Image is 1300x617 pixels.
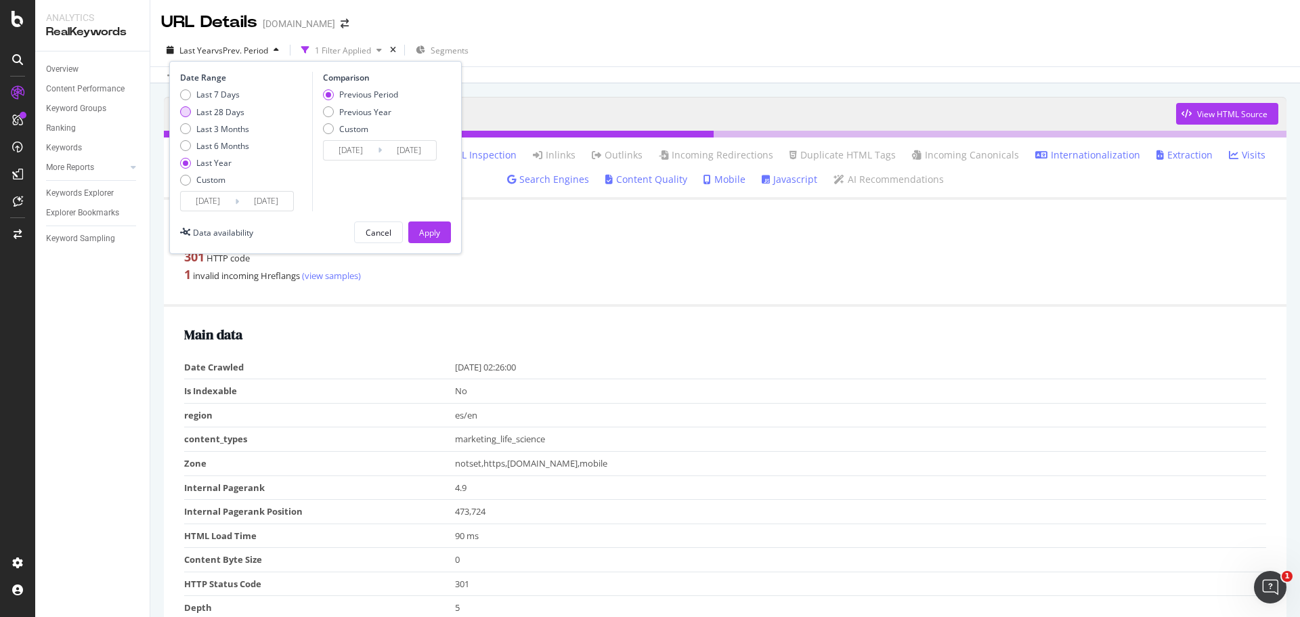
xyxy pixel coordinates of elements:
[196,106,244,118] div: Last 28 Days
[196,157,232,169] div: Last Year
[184,249,1266,266] div: HTTP code
[184,524,455,548] td: HTML Load Time
[387,43,399,57] div: times
[1035,148,1140,162] a: Internationalization
[184,356,455,379] td: Date Crawled
[46,232,115,246] div: Keyword Sampling
[184,572,455,596] td: HTTP Status Code
[46,141,82,155] div: Keywords
[419,227,440,238] div: Apply
[46,186,140,200] a: Keywords Explorer
[196,123,249,135] div: Last 3 Months
[46,121,76,135] div: Ranking
[184,548,455,572] td: Content Byte Size
[455,451,1267,475] td: notset,https,[DOMAIN_NAME],mobile
[196,174,225,186] div: Custom
[184,249,204,265] strong: 301
[46,82,140,96] a: Content Performance
[455,572,1267,596] td: 301
[323,72,441,83] div: Comparison
[184,266,191,282] strong: 1
[46,62,79,77] div: Overview
[46,206,119,220] div: Explorer Bookmarks
[341,19,349,28] div: arrow-right-arrow-left
[455,427,1267,452] td: marketing_life_science
[184,427,455,452] td: content_types
[180,140,249,152] div: Last 6 Months
[382,141,436,160] input: End Date
[184,500,455,524] td: Internal Pagerank Position
[339,123,368,135] div: Custom
[354,221,403,243] button: Cancel
[46,24,139,40] div: RealKeywords
[431,45,469,56] span: Segments
[1156,148,1213,162] a: Extraction
[46,161,127,175] a: More Reports
[762,173,817,186] a: Javascript
[46,11,139,24] div: Analytics
[180,106,249,118] div: Last 28 Days
[179,45,215,56] span: Last Year
[408,221,451,243] button: Apply
[215,45,268,56] span: vs Prev. Period
[339,89,398,100] div: Previous Period
[324,141,378,160] input: Start Date
[46,161,94,175] div: More Reports
[339,106,391,118] div: Previous Year
[507,173,589,186] a: Search Engines
[1254,571,1286,603] iframe: Intercom live chat
[161,39,284,61] button: Last YearvsPrev. Period
[46,102,140,116] a: Keyword Groups
[46,186,114,200] div: Keywords Explorer
[1282,571,1293,582] span: 1
[300,270,361,282] a: (view samples)
[172,97,1176,131] a: [URL][DOMAIN_NAME]
[180,89,249,100] div: Last 7 Days
[184,327,1266,342] h2: Main data
[181,192,235,211] input: Start Date
[1197,108,1267,120] div: View HTML Source
[833,173,944,186] a: AI Recommendations
[323,89,398,100] div: Previous Period
[455,379,1267,404] td: No
[193,227,253,238] div: Data availability
[180,72,309,83] div: Date Range
[455,475,1267,500] td: 4.9
[46,206,140,220] a: Explorer Bookmarks
[455,524,1267,548] td: 90 ms
[184,266,1266,284] div: invalid incoming Hreflangs
[1176,103,1278,125] button: View HTML Source
[455,548,1267,572] td: 0
[196,89,240,100] div: Last 7 Days
[455,403,1267,427] td: es/en
[184,475,455,500] td: Internal Pagerank
[323,123,398,135] div: Custom
[196,140,249,152] div: Last 6 Months
[533,148,576,162] a: Inlinks
[46,102,106,116] div: Keyword Groups
[1229,148,1265,162] a: Visits
[180,123,249,135] div: Last 3 Months
[455,500,1267,524] td: 473,724
[184,220,1266,235] h2: Warnings
[410,39,474,61] button: Segments
[296,39,387,61] button: 1 Filter Applied
[366,227,391,238] div: Cancel
[605,173,687,186] a: Content Quality
[184,379,455,404] td: Is Indexable
[912,148,1019,162] a: Incoming Canonicals
[592,148,643,162] a: Outlinks
[184,451,455,475] td: Zone
[263,17,335,30] div: [DOMAIN_NAME]
[323,106,398,118] div: Previous Year
[46,141,140,155] a: Keywords
[455,356,1267,379] td: [DATE] 02:26:00
[46,121,140,135] a: Ranking
[46,232,140,246] a: Keyword Sampling
[435,148,517,162] a: URL Inspection
[180,174,249,186] div: Custom
[239,192,293,211] input: End Date
[315,45,371,56] div: 1 Filter Applied
[184,403,455,427] td: region
[46,82,125,96] div: Content Performance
